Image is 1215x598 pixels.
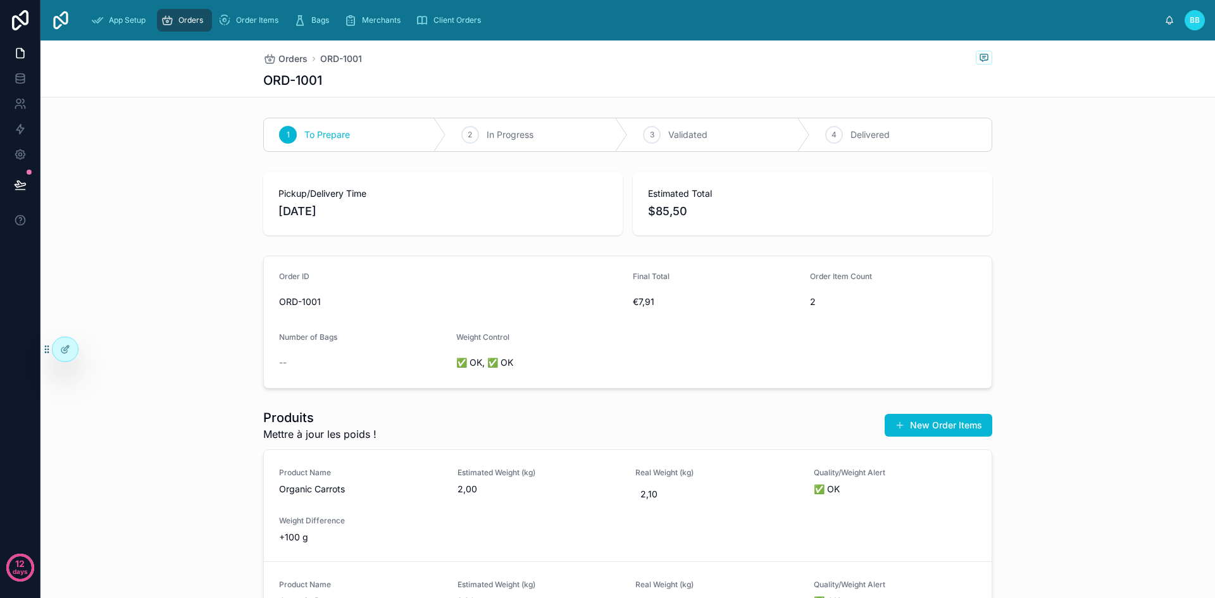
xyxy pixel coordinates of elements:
[633,271,670,281] span: Final Total
[279,531,442,544] span: +100 g
[1190,15,1200,25] span: BB
[290,9,338,32] a: Bags
[51,10,71,30] img: App logo
[814,483,977,495] span: ✅ OK
[215,9,287,32] a: Order Items
[487,128,533,141] span: In Progress
[263,53,308,65] a: Orders
[263,409,377,427] h1: Produits
[650,130,654,140] span: 3
[458,468,621,478] span: Estimated Weight (kg)
[832,130,837,140] span: 4
[278,202,607,220] span: [DATE]
[279,483,442,495] span: Organic Carrots
[885,414,992,437] button: New Order Items
[263,72,322,89] h1: ORD-1001
[633,296,800,308] span: €7,91
[320,53,362,65] a: ORD-1001
[340,9,409,32] a: Merchants
[279,468,442,478] span: Product Name
[279,296,623,308] span: ORD-1001
[412,9,490,32] a: Client Orders
[264,450,992,561] a: Product NameOrganic CarrotsEstimated Weight (kg)2,00Real Weight (kg)2,10Quality/Weight Alert✅ OKW...
[279,271,309,281] span: Order ID
[458,483,621,495] span: 2,00
[668,128,707,141] span: Validated
[157,9,212,32] a: Orders
[278,187,607,200] span: Pickup/Delivery Time
[433,15,481,25] span: Client Orders
[279,332,337,342] span: Number of Bags
[648,187,977,200] span: Estimated Total
[87,9,154,32] a: App Setup
[109,15,146,25] span: App Setup
[456,356,623,369] span: ✅ OK, ✅ OK
[468,130,472,140] span: 2
[263,427,377,442] span: Mettre à jour les poids !
[236,15,278,25] span: Order Items
[178,15,203,25] span: Orders
[81,6,1164,34] div: scrollable content
[458,580,621,590] span: Estimated Weight (kg)
[635,580,799,590] span: Real Weight (kg)
[279,580,442,590] span: Product Name
[456,332,509,342] span: Weight Control
[850,128,890,141] span: Delivered
[810,271,872,281] span: Order Item Count
[304,128,350,141] span: To Prepare
[278,53,308,65] span: Orders
[814,468,977,478] span: Quality/Weight Alert
[640,488,794,501] span: 2,10
[279,356,287,369] span: --
[13,563,28,580] p: days
[635,468,799,478] span: Real Weight (kg)
[279,516,442,526] span: Weight Difference
[814,580,977,590] span: Quality/Weight Alert
[15,558,25,570] p: 12
[648,202,977,220] span: $85,50
[311,15,329,25] span: Bags
[362,15,401,25] span: Merchants
[810,296,977,308] span: 2
[287,130,290,140] span: 1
